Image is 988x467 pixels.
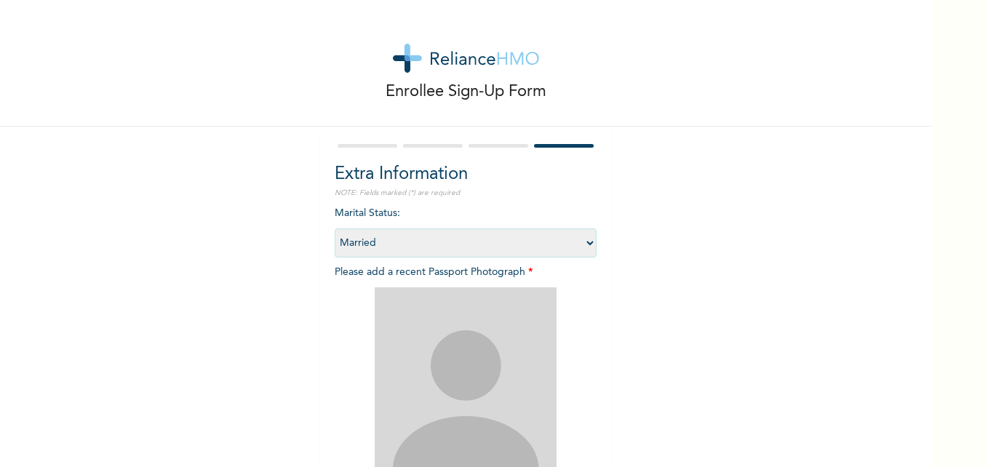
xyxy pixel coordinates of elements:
img: logo [393,44,539,73]
span: Marital Status : [335,208,597,248]
p: NOTE: Fields marked (*) are required [335,188,597,199]
h2: Extra Information [335,161,597,188]
p: Enrollee Sign-Up Form [386,80,546,104]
